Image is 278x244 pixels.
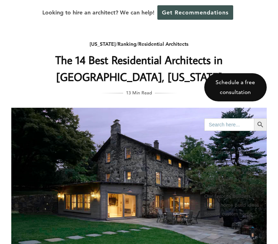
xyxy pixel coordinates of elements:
iframe: Drift Widget Chat Controller [243,209,270,236]
span: 13 Min Read [126,89,152,96]
a: [US_STATE] [90,41,116,47]
a: Residential Architects [138,41,188,47]
a: Get Recommendations [157,5,233,20]
a: Ranking [117,41,137,47]
div: / / [11,40,267,49]
h1: The 14 Best Residential Architects in [GEOGRAPHIC_DATA], [US_STATE] [11,51,267,85]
